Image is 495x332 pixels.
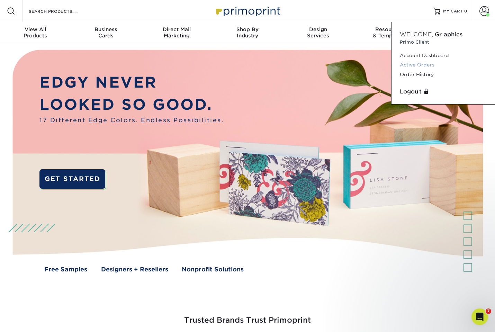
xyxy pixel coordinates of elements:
img: Primoprint [213,3,282,18]
span: 0 [464,9,467,14]
span: 17 Different Edge Colors. Endless Possibilities. [39,116,224,125]
a: Free Samples [44,265,87,274]
a: Resources& Templates [353,22,424,44]
span: Graphics [435,31,464,38]
span: Resources [353,26,424,33]
span: Welcome, [400,31,433,38]
a: Logout [400,88,487,96]
div: Marketing [142,26,212,39]
a: Order History [400,70,487,79]
span: Design [283,26,353,33]
p: LOOKED SO GOOD. [39,93,224,116]
a: Account Dashboard [400,51,487,60]
a: GET STARTED [39,169,105,189]
a: Nonprofit Solutions [182,265,244,274]
span: Business [71,26,141,33]
div: Services [283,26,353,39]
span: Direct Mail [142,26,212,33]
div: Industry [212,26,283,39]
div: & Templates [353,26,424,39]
div: Cards [71,26,141,39]
input: SEARCH PRODUCTS..... [28,7,96,15]
a: Active Orders [400,60,487,70]
span: 7 [486,308,491,314]
a: BusinessCards [71,22,141,44]
small: Primo Client [400,39,487,45]
iframe: Intercom live chat [471,308,488,325]
a: Designers + Resellers [101,265,168,274]
span: MY CART [443,8,463,14]
a: Direct MailMarketing [142,22,212,44]
a: Shop ByIndustry [212,22,283,44]
p: EDGY NEVER [39,71,224,93]
span: Shop By [212,26,283,33]
a: DesignServices [283,22,353,44]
